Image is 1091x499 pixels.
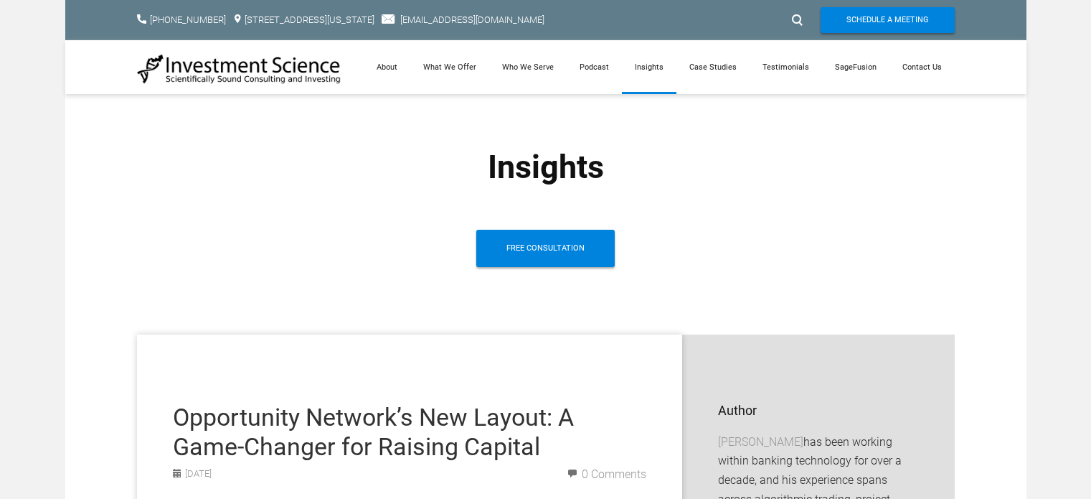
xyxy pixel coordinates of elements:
[245,14,374,25] a: [STREET_ADDRESS][US_STATE]​
[280,148,811,187] center: Insights
[821,7,955,33] a: Schedule A Meeting
[718,403,919,419] h2: Author
[622,40,676,94] a: Insights
[173,403,574,461] a: Opportunity Network’s New Layout: A Game-Changer for Raising Capital
[718,433,803,452] a: [PERSON_NAME]
[150,14,226,25] a: [PHONE_NUMBER]
[889,40,955,94] a: Contact Us
[137,53,341,85] img: Investment Science | NYC Consulting Services
[822,40,889,94] a: SageFusion
[173,469,212,481] span: [DATE]
[506,230,585,267] span: Free Consultation
[364,40,410,94] a: About
[489,40,567,94] a: Who We Serve
[676,40,750,94] a: Case Studies
[410,40,489,94] a: What We Offer
[846,7,929,33] span: Schedule A Meeting
[568,467,646,481] a: 0 Comments
[750,40,822,94] a: Testimonials
[567,40,622,94] a: Podcast
[476,230,615,267] a: Free Consultation
[400,14,544,25] a: [EMAIL_ADDRESS][DOMAIN_NAME]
